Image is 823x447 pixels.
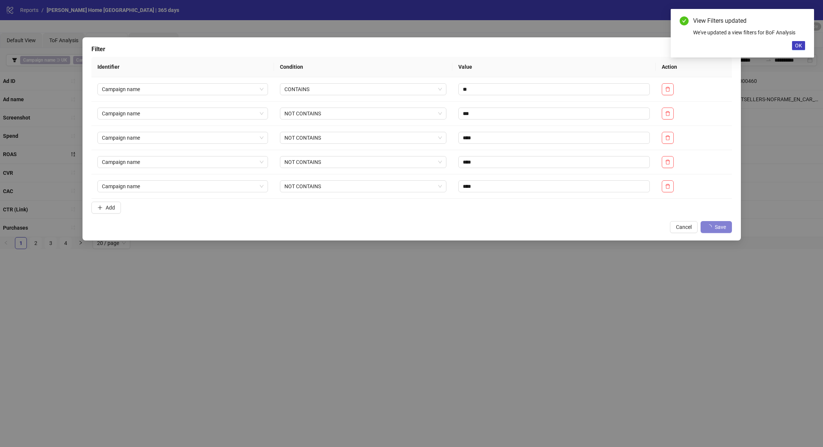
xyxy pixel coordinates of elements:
a: Close [797,16,805,25]
div: View Filters updated [693,16,805,25]
span: OK [795,43,802,49]
button: OK [792,41,805,50]
div: We've updated a view filters for BoF Analysis [693,28,805,37]
span: check-circle [680,16,689,25]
